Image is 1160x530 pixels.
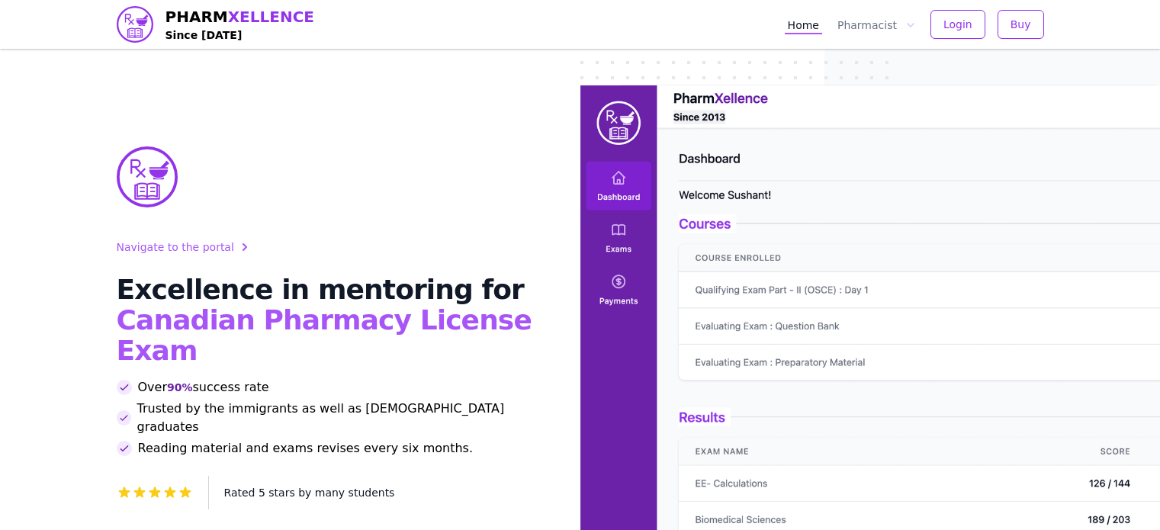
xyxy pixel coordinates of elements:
span: Canadian Pharmacy License Exam [117,304,532,366]
span: 90% [167,380,193,395]
span: Reading material and exams revises every six months. [138,439,474,458]
span: Navigate to the portal [117,239,234,255]
span: XELLENCE [228,8,314,26]
span: PHARM [165,6,315,27]
span: Buy [1011,17,1031,32]
img: PharmXellence Logo [117,146,178,207]
span: Trusted by the immigrants as well as [DEMOGRAPHIC_DATA] graduates [137,400,544,436]
span: Excellence in mentoring for [117,274,524,305]
img: PharmXellence logo [117,6,153,43]
button: Pharmacist [834,14,918,34]
h4: Since [DATE] [165,27,315,43]
button: Buy [998,10,1044,39]
span: Rated 5 stars by many students [224,487,395,499]
button: Login [930,10,985,39]
span: Over success rate [138,378,269,397]
a: Home [785,14,822,34]
span: Login [943,17,972,32]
